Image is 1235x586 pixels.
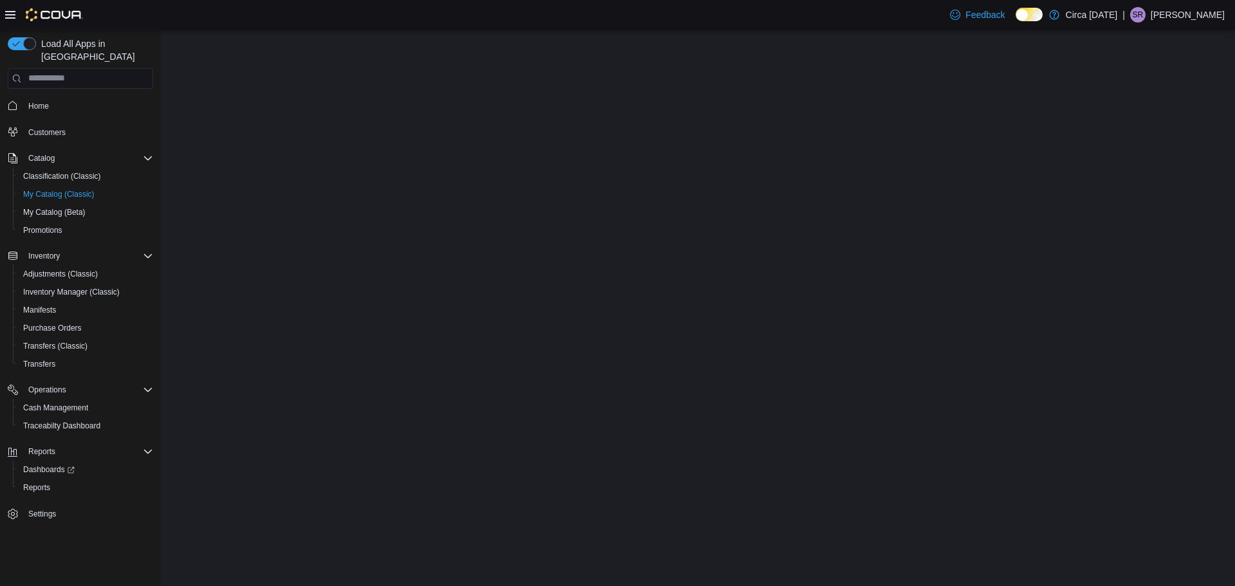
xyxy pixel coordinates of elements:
[23,444,60,459] button: Reports
[23,225,62,235] span: Promotions
[13,221,158,239] button: Promotions
[23,98,54,114] a: Home
[1130,7,1146,23] div: Sydney Robson
[23,287,120,297] span: Inventory Manager (Classic)
[28,127,66,138] span: Customers
[945,2,1010,28] a: Feedback
[13,319,158,337] button: Purchase Orders
[13,265,158,283] button: Adjustments (Classic)
[28,251,60,261] span: Inventory
[26,8,83,21] img: Cova
[13,185,158,203] button: My Catalog (Classic)
[3,381,158,399] button: Operations
[13,355,158,373] button: Transfers
[18,284,153,300] span: Inventory Manager (Classic)
[18,480,153,495] span: Reports
[13,203,158,221] button: My Catalog (Beta)
[3,149,158,167] button: Catalog
[3,247,158,265] button: Inventory
[23,98,153,114] span: Home
[23,464,75,475] span: Dashboards
[13,283,158,301] button: Inventory Manager (Classic)
[3,123,158,142] button: Customers
[18,338,153,354] span: Transfers (Classic)
[18,418,153,434] span: Traceabilty Dashboard
[18,320,87,336] a: Purchase Orders
[18,169,106,184] a: Classification (Classic)
[18,356,153,372] span: Transfers
[28,153,55,163] span: Catalog
[23,248,153,264] span: Inventory
[13,399,158,417] button: Cash Management
[18,418,105,434] a: Traceabilty Dashboard
[23,421,100,431] span: Traceabilty Dashboard
[18,400,93,416] a: Cash Management
[1016,8,1043,21] input: Dark Mode
[18,356,60,372] a: Transfers
[1151,7,1225,23] p: [PERSON_NAME]
[1133,7,1144,23] span: SR
[18,284,125,300] a: Inventory Manager (Classic)
[23,444,153,459] span: Reports
[23,506,61,522] a: Settings
[18,480,55,495] a: Reports
[23,482,50,493] span: Reports
[28,385,66,395] span: Operations
[18,266,153,282] span: Adjustments (Classic)
[8,91,153,557] nav: Complex example
[23,151,60,166] button: Catalog
[18,169,153,184] span: Classification (Classic)
[18,400,153,416] span: Cash Management
[23,124,153,140] span: Customers
[3,96,158,115] button: Home
[23,382,153,398] span: Operations
[18,205,153,220] span: My Catalog (Beta)
[28,101,49,111] span: Home
[3,504,158,523] button: Settings
[1066,7,1118,23] p: Circa [DATE]
[18,320,153,336] span: Purchase Orders
[18,266,103,282] a: Adjustments (Classic)
[18,205,91,220] a: My Catalog (Beta)
[3,443,158,461] button: Reports
[28,509,56,519] span: Settings
[23,359,55,369] span: Transfers
[23,323,82,333] span: Purchase Orders
[18,223,153,238] span: Promotions
[18,462,80,477] a: Dashboards
[23,403,88,413] span: Cash Management
[23,382,71,398] button: Operations
[23,248,65,264] button: Inventory
[23,506,153,522] span: Settings
[23,341,87,351] span: Transfers (Classic)
[23,151,153,166] span: Catalog
[18,223,68,238] a: Promotions
[23,125,71,140] a: Customers
[13,337,158,355] button: Transfers (Classic)
[18,187,100,202] a: My Catalog (Classic)
[18,302,153,318] span: Manifests
[23,189,95,199] span: My Catalog (Classic)
[18,187,153,202] span: My Catalog (Classic)
[28,446,55,457] span: Reports
[13,479,158,497] button: Reports
[13,417,158,435] button: Traceabilty Dashboard
[23,305,56,315] span: Manifests
[1122,7,1125,23] p: |
[13,167,158,185] button: Classification (Classic)
[36,37,153,63] span: Load All Apps in [GEOGRAPHIC_DATA]
[23,207,86,217] span: My Catalog (Beta)
[23,171,101,181] span: Classification (Classic)
[18,338,93,354] a: Transfers (Classic)
[13,301,158,319] button: Manifests
[965,8,1005,21] span: Feedback
[13,461,158,479] a: Dashboards
[18,302,61,318] a: Manifests
[23,269,98,279] span: Adjustments (Classic)
[18,462,153,477] span: Dashboards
